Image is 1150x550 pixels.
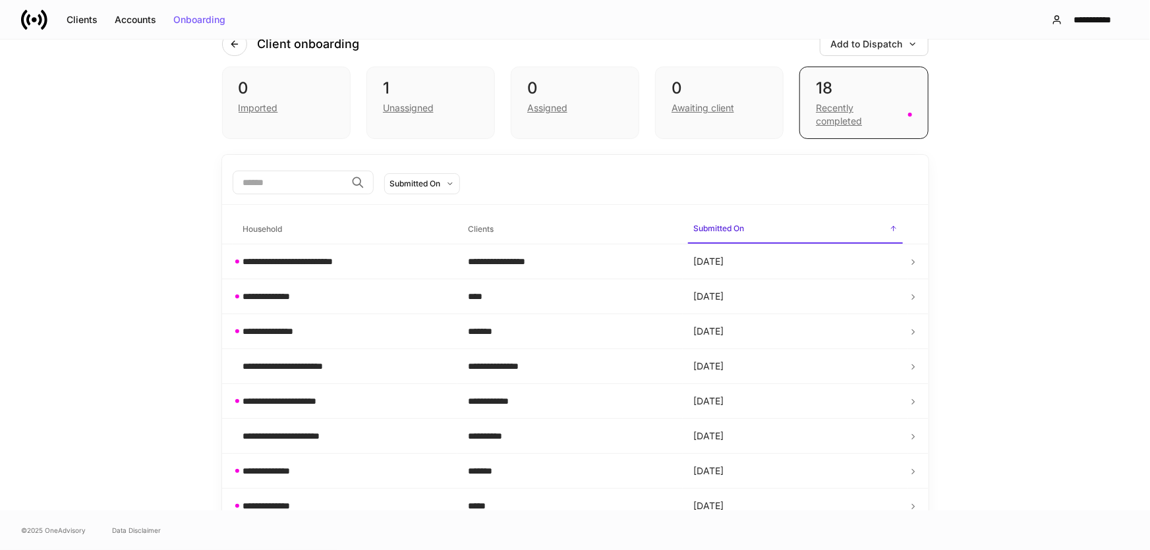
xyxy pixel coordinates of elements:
[683,454,908,489] td: [DATE]
[106,9,165,30] button: Accounts
[683,384,908,419] td: [DATE]
[683,279,908,314] td: [DATE]
[173,15,225,24] div: Onboarding
[258,36,360,52] h4: Client onboarding
[115,15,156,24] div: Accounts
[688,215,903,244] span: Submitted On
[238,216,453,243] span: Household
[683,349,908,384] td: [DATE]
[468,223,494,235] h6: Clients
[683,489,908,524] td: [DATE]
[683,419,908,454] td: [DATE]
[683,314,908,349] td: [DATE]
[655,67,784,139] div: 0Awaiting client
[384,173,460,194] button: Submitted On
[683,244,908,279] td: [DATE]
[67,15,98,24] div: Clients
[58,9,106,30] button: Clients
[799,67,928,139] div: 18Recently completed
[165,9,234,30] button: Onboarding
[243,223,283,235] h6: Household
[672,101,734,115] div: Awaiting client
[816,101,900,128] div: Recently completed
[21,525,86,536] span: © 2025 OneAdvisory
[820,32,929,56] button: Add to Dispatch
[366,67,495,139] div: 1Unassigned
[383,101,434,115] div: Unassigned
[222,67,351,139] div: 0Imported
[672,78,767,99] div: 0
[693,222,744,234] h6: Submitted On
[390,177,441,190] div: Submitted On
[463,216,677,243] span: Clients
[511,67,639,139] div: 0Assigned
[527,78,623,99] div: 0
[816,78,911,99] div: 18
[383,78,478,99] div: 1
[831,40,917,49] div: Add to Dispatch
[112,525,161,536] a: Data Disclaimer
[239,78,334,99] div: 0
[527,101,567,115] div: Assigned
[239,101,278,115] div: Imported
